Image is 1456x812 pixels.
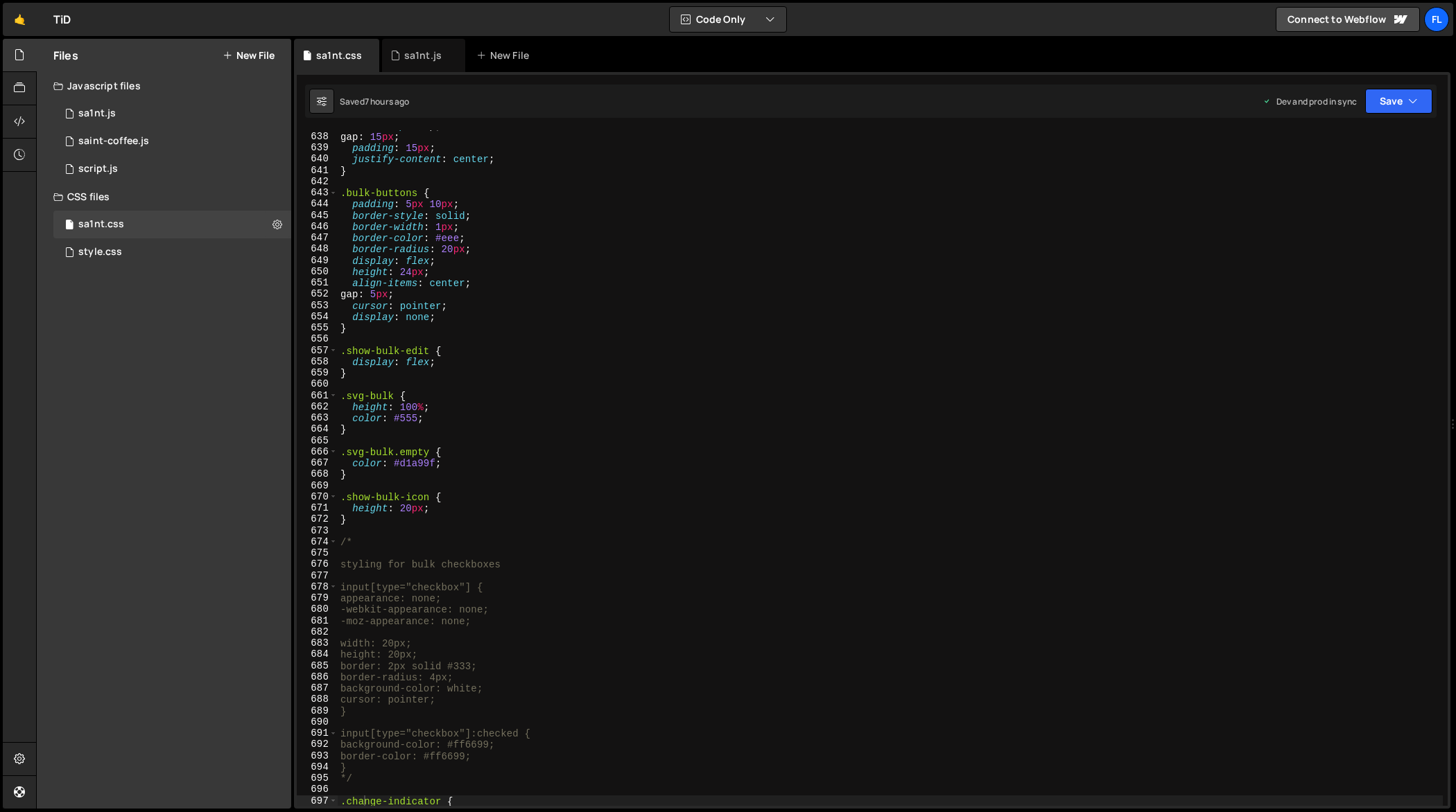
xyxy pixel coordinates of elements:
[297,547,338,558] div: 675
[297,491,338,502] div: 670
[297,592,338,603] div: 679
[297,502,338,513] div: 671
[297,468,338,479] div: 668
[297,773,338,784] div: 695
[297,435,338,446] div: 665
[78,218,124,231] div: sa1nt.css
[297,480,338,491] div: 669
[1263,96,1357,107] div: Dev and prod in sync
[297,311,338,322] div: 654
[1424,7,1449,32] a: Fl
[297,288,338,299] div: 652
[297,570,338,581] div: 677
[78,107,116,120] div: sa1nt.js
[297,525,338,536] div: 673
[53,238,291,266] div: 4604/25434.css
[53,211,291,238] div: sa1nt.css
[297,232,338,243] div: 647
[297,277,338,288] div: 651
[297,648,338,660] div: 684
[297,457,338,468] div: 667
[53,48,78,63] h2: Files
[53,11,71,28] div: TiD
[297,187,338,198] div: 643
[297,603,338,615] div: 680
[297,165,338,176] div: 641
[297,694,338,705] div: 688
[37,72,291,100] div: Javascript files
[297,356,338,367] div: 658
[297,210,338,221] div: 645
[297,739,338,750] div: 692
[297,390,338,401] div: 661
[297,401,338,412] div: 662
[297,558,338,570] div: 676
[297,682,338,694] div: 687
[297,750,338,761] div: 693
[297,243,338,254] div: 648
[53,155,291,183] div: 4604/24567.js
[297,536,338,547] div: 674
[476,48,535,62] div: New File
[53,100,291,127] div: sa1nt.js
[365,96,410,107] div: 7 hours ago
[78,246,122,258] div: style.css
[1365,89,1432,114] button: Save
[78,135,149,148] div: saint-coffee.js
[297,615,338,626] div: 681
[297,176,338,187] div: 642
[297,660,338,671] div: 685
[78,163,118,175] div: script.js
[297,705,338,716] div: 689
[670,7,786,32] button: Code Only
[223,50,275,61] button: New File
[297,784,338,795] div: 696
[297,412,338,423] div: 663
[297,727,338,739] div: 691
[297,153,338,164] div: 640
[297,333,338,344] div: 656
[297,221,338,232] div: 646
[297,300,338,311] div: 653
[297,142,338,153] div: 639
[297,716,338,727] div: 690
[1276,7,1420,32] a: Connect to Webflow
[297,198,338,209] div: 644
[316,48,362,62] div: sa1nt.css
[297,266,338,277] div: 650
[297,367,338,378] div: 659
[3,3,37,36] a: 🤙
[297,671,338,682] div: 686
[53,127,291,155] div: 4604/27020.js
[404,48,442,62] div: sa1nt.js
[297,626,338,637] div: 682
[297,446,338,457] div: 666
[297,795,338,806] div: 697
[297,513,338,524] div: 672
[297,131,338,142] div: 638
[297,423,338,434] div: 664
[37,183,291,211] div: CSS files
[297,255,338,266] div: 649
[297,637,338,648] div: 683
[297,378,338,389] div: 660
[297,345,338,356] div: 657
[297,581,338,592] div: 678
[297,322,338,333] div: 655
[297,761,338,773] div: 694
[340,96,410,107] div: Saved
